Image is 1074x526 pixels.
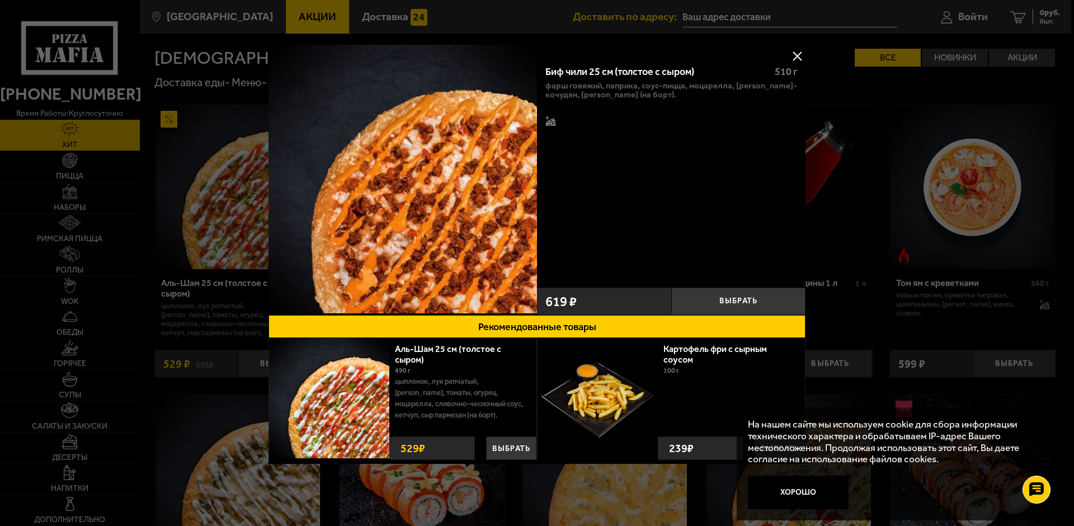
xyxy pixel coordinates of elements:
[666,437,696,459] strong: 239 ₽
[395,376,528,421] p: цыпленок, лук репчатый, [PERSON_NAME], томаты, огурец, моцарелла, сливочно-чесночный соус, кетчуп...
[671,288,805,315] button: Выбрать
[748,476,849,509] button: Хорошо
[268,45,537,313] img: Биф чили 25 см (толстое с сыром)
[395,344,501,365] a: Аль-Шам 25 см (толстое с сыром)
[395,367,411,374] span: 490 г
[775,65,797,78] span: 510 г
[663,367,679,374] span: 100 г
[545,81,797,99] p: фарш говяжий, паприка, соус-пицца, моцарелла, [PERSON_NAME]-кочудян, [PERSON_NAME] (на борт).
[268,45,537,315] a: Биф чили 25 см (толстое с сыром)
[486,436,536,460] button: Выбрать
[748,419,1041,465] p: На нашем сайте мы используем cookie для сбора информации технического характера и обрабатываем IP...
[663,344,767,365] a: Картофель фри с сырным соусом
[545,66,765,78] div: Биф чили 25 см (толстое с сыром)
[268,315,805,338] button: Рекомендованные товары
[398,437,428,459] strong: 529 ₽
[545,295,577,308] span: 619 ₽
